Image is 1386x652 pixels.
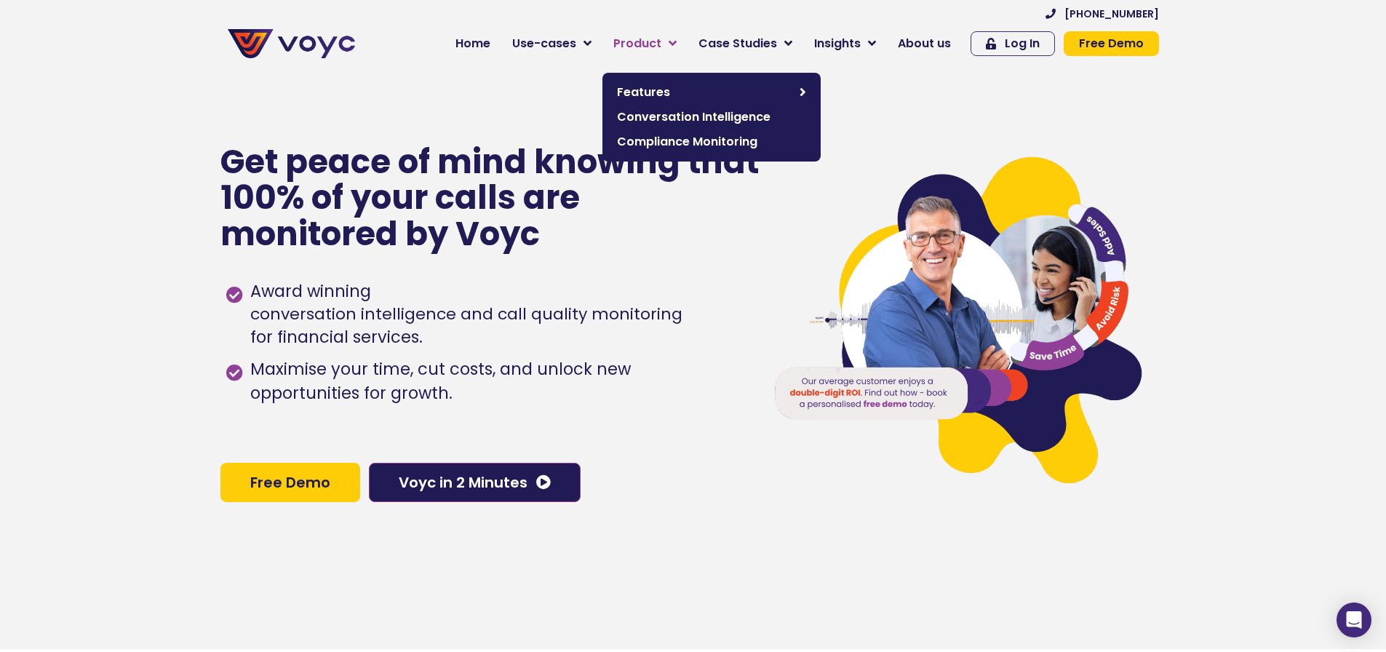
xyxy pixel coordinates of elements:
a: Voyc in 2 Minutes [369,463,581,502]
a: Product [602,29,688,58]
span: Award winning for financial services. [247,279,682,349]
a: About us [887,29,962,58]
div: Open Intercom Messenger [1337,603,1371,637]
span: About us [898,35,951,52]
a: Use-cases [501,29,602,58]
a: Home [445,29,501,58]
span: Product [613,35,661,52]
span: Insights [814,35,861,52]
a: Privacy Policy [300,303,368,317]
a: Conversation Intelligence [610,105,813,130]
a: Free Demo [1064,31,1159,56]
span: Phone [193,58,229,75]
a: Log In [971,31,1055,56]
a: Compliance Monitoring [610,130,813,154]
span: Job title [193,118,242,135]
span: Free Demo [250,475,330,490]
span: Features [617,84,792,101]
span: Home [455,35,490,52]
img: voyc-full-logo [228,29,355,58]
a: Free Demo [220,463,360,502]
span: [PHONE_NUMBER] [1064,9,1159,19]
a: [PHONE_NUMBER] [1046,9,1159,19]
span: Log In [1005,38,1040,49]
p: Get peace of mind knowing that 100% of your calls are monitored by Voyc [220,144,761,253]
span: Conversation Intelligence [617,108,806,126]
a: Insights [803,29,887,58]
span: Free Demo [1079,38,1144,49]
span: Maximise your time, cut costs, and unlock new opportunities for growth. [247,357,744,407]
span: Compliance Monitoring [617,133,806,151]
span: Use-cases [512,35,576,52]
span: Voyc in 2 Minutes [399,475,527,490]
span: Case Studies [698,35,777,52]
a: Features [610,80,813,105]
h1: conversation intelligence and call quality monitoring [250,304,682,325]
a: Case Studies [688,29,803,58]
